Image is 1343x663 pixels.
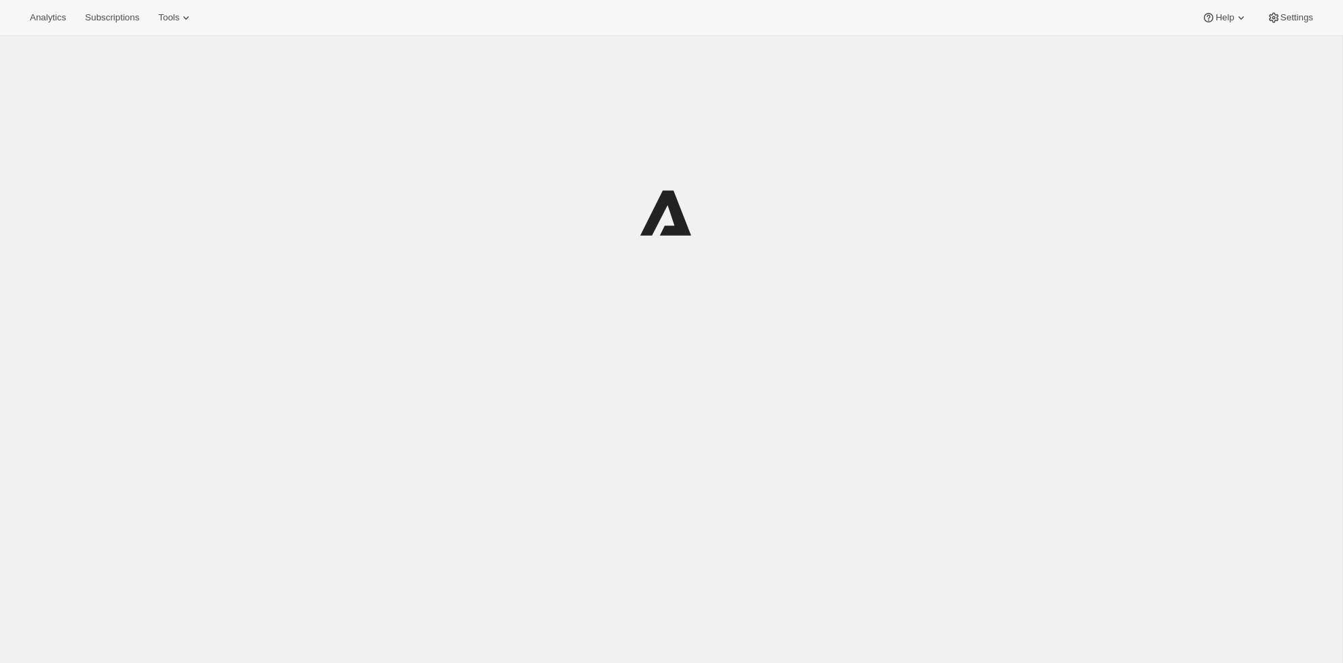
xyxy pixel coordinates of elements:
span: Analytics [30,12,66,23]
span: Help [1215,12,1234,23]
span: Settings [1281,12,1313,23]
button: Settings [1259,8,1321,27]
span: Tools [158,12,179,23]
button: Tools [150,8,201,27]
span: Subscriptions [85,12,139,23]
button: Help [1194,8,1255,27]
button: Analytics [22,8,74,27]
button: Subscriptions [77,8,147,27]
